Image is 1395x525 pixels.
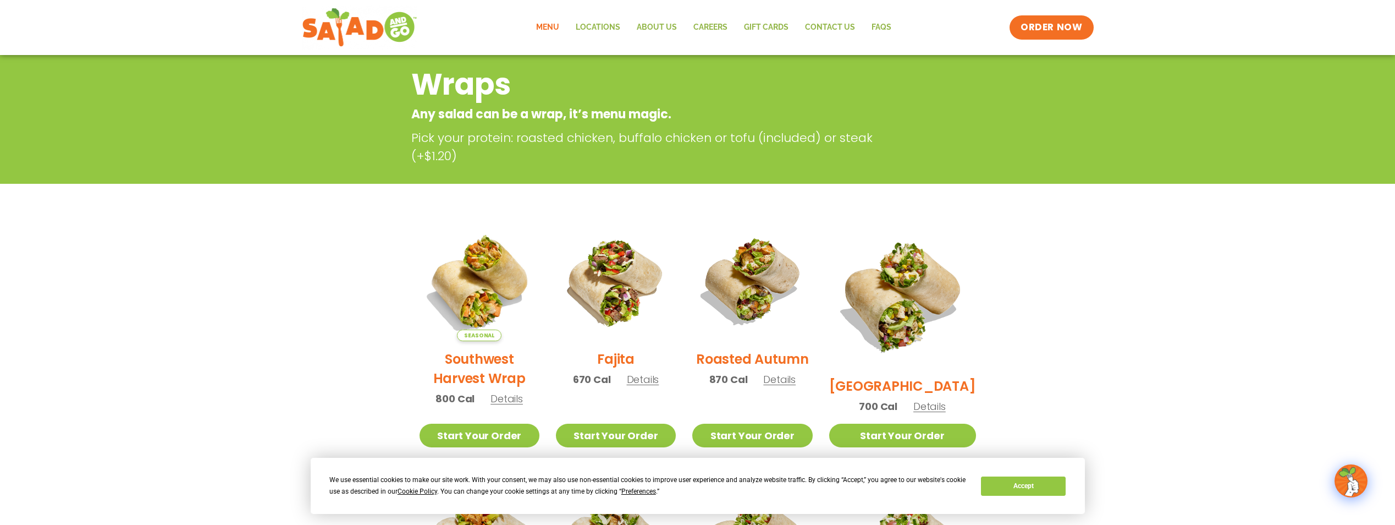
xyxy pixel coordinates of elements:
span: 670 Cal [573,372,611,387]
button: Accept [981,477,1066,496]
div: We use essential cookies to make our site work. With your consent, we may also use non-essential ... [329,474,968,497]
span: Preferences [621,488,656,495]
a: Menu [528,15,567,40]
nav: Menu [528,15,900,40]
img: wpChatIcon [1336,466,1366,496]
span: 700 Cal [859,399,897,414]
p: Any salad can be a wrap, it’s menu magic. [411,105,896,123]
span: Cookie Policy [398,488,437,495]
span: Details [490,392,523,406]
a: Contact Us [797,15,863,40]
a: About Us [628,15,685,40]
span: ORDER NOW [1021,21,1082,34]
img: Product photo for Southwest Harvest Wrap [420,221,539,341]
img: new-SAG-logo-768×292 [302,6,418,50]
img: Product photo for Roasted Autumn Wrap [692,221,812,341]
a: Start Your Order [420,424,539,447]
span: Details [913,400,946,413]
span: 870 Cal [709,372,748,387]
span: Details [763,373,796,386]
img: Product photo for Fajita Wrap [556,221,676,341]
a: Locations [567,15,628,40]
h2: Southwest Harvest Wrap [420,349,539,388]
a: Start Your Order [556,424,676,447]
a: GIFT CARDS [736,15,797,40]
a: Start Your Order [692,424,812,447]
h2: Fajita [597,349,635,369]
img: Product photo for BBQ Ranch Wrap [829,221,976,368]
span: Details [627,373,659,386]
p: Pick your protein: roasted chicken, buffalo chicken or tofu (included) or steak (+$1.20) [411,129,901,165]
a: ORDER NOW [1010,15,1093,40]
h2: [GEOGRAPHIC_DATA] [829,376,976,396]
h2: Wraps [411,62,896,107]
a: FAQs [863,15,900,40]
div: Cookie Consent Prompt [311,458,1085,514]
h2: Roasted Autumn [696,349,809,369]
span: Seasonal [457,330,501,341]
a: Careers [685,15,736,40]
span: 800 Cal [435,391,475,406]
a: Start Your Order [829,424,976,447]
